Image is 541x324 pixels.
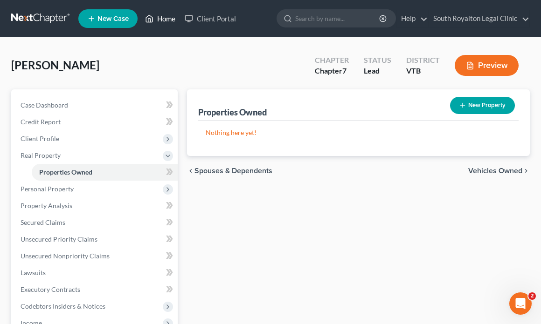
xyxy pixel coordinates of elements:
a: Credit Report [13,114,178,130]
i: chevron_left [187,167,194,175]
span: Unsecured Priority Claims [21,235,97,243]
p: Nothing here yet! [206,128,511,137]
a: Secured Claims [13,214,178,231]
div: Lead [364,66,391,76]
a: Home [140,10,180,27]
div: VTB [406,66,440,76]
a: Lawsuits [13,264,178,281]
div: Properties Owned [198,107,267,118]
span: Codebtors Insiders & Notices [21,302,105,310]
span: Vehicles Owned [468,167,522,175]
span: 7 [342,66,347,75]
a: Case Dashboard [13,97,178,114]
input: Search by name... [295,10,381,27]
a: Unsecured Priority Claims [13,231,178,248]
span: Real Property [21,151,61,159]
button: Preview [455,55,519,76]
span: [PERSON_NAME] [11,58,99,72]
button: New Property [450,97,515,114]
span: Spouses & Dependents [194,167,272,175]
span: New Case [97,15,129,22]
div: Status [364,55,391,66]
button: chevron_left Spouses & Dependents [187,167,272,175]
span: Client Profile [21,135,59,142]
span: Properties Owned [39,168,92,176]
button: Vehicles Owned chevron_right [468,167,530,175]
div: Chapter [315,66,349,76]
a: Help [396,10,428,27]
span: Personal Property [21,185,74,193]
span: Unsecured Nonpriority Claims [21,252,110,260]
a: South Royalton Legal Clinic [429,10,529,27]
a: Properties Owned [32,164,178,181]
a: Executory Contracts [13,281,178,298]
i: chevron_right [522,167,530,175]
span: 2 [528,292,536,300]
span: Lawsuits [21,269,46,277]
span: Property Analysis [21,202,72,209]
a: Unsecured Nonpriority Claims [13,248,178,264]
span: Case Dashboard [21,101,68,109]
div: District [406,55,440,66]
a: Client Portal [180,10,241,27]
span: Executory Contracts [21,285,80,293]
span: Credit Report [21,118,61,126]
div: Chapter [315,55,349,66]
a: Property Analysis [13,197,178,214]
span: Secured Claims [21,218,65,226]
iframe: Intercom live chat [509,292,532,315]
